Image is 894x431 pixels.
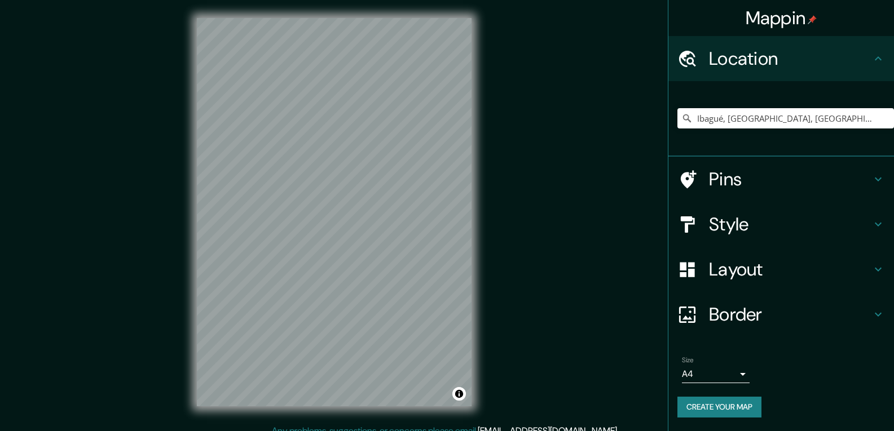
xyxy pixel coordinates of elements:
[668,292,894,337] div: Border
[668,202,894,247] div: Style
[709,213,871,236] h4: Style
[677,108,894,128] input: Pick your city or area
[452,387,466,401] button: Toggle attribution
[682,365,750,383] div: A4
[746,7,817,29] h4: Mappin
[808,15,817,24] img: pin-icon.png
[709,258,871,281] h4: Layout
[794,387,882,419] iframe: Help widget launcher
[668,36,894,81] div: Location
[197,18,472,406] canvas: Map
[709,303,871,326] h4: Border
[668,157,894,202] div: Pins
[682,356,694,365] label: Size
[677,397,761,417] button: Create your map
[709,168,871,190] h4: Pins
[668,247,894,292] div: Layout
[709,47,871,70] h4: Location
